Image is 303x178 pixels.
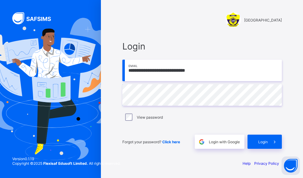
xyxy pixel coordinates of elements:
img: google.396cfc9801f0270233282035f929180a.svg [198,138,205,145]
span: Forgot your password? [122,140,180,144]
span: Login [258,140,268,144]
a: Help [243,161,251,166]
span: Login [122,41,282,52]
span: Version 0.1.19 [12,156,121,161]
span: Copyright © 2025 All rights reserved. [12,161,121,166]
span: [GEOGRAPHIC_DATA] [244,18,282,22]
span: Login with Google [209,140,240,144]
a: Click here [162,140,180,144]
label: View password [137,115,163,120]
img: SAFSIMS Logo [12,12,58,24]
a: Privacy Policy [254,161,279,166]
button: Open asap [282,156,300,175]
strong: Flexisaf Edusoft Limited. [43,161,88,166]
